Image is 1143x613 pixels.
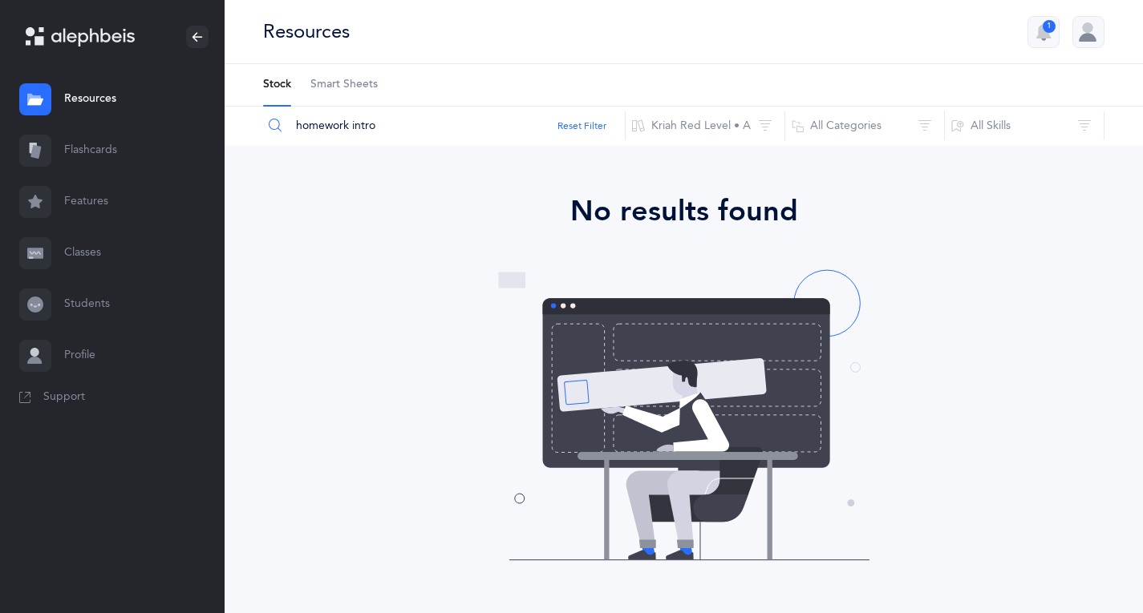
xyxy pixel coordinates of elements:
img: no-resources-found.svg [493,265,874,566]
div: No results found [270,190,1098,233]
button: Reset Filter [557,119,606,133]
div: 1 [1043,20,1056,33]
button: 1 [1027,16,1060,48]
button: All Skills [944,107,1104,145]
div: Resources [263,18,350,45]
iframe: Drift Widget Chat Controller [1063,533,1124,594]
span: Smart Sheets [310,77,378,93]
input: Search Resources [262,107,626,145]
span: Support [43,389,85,405]
button: All Categories [784,107,945,145]
button: Kriah Red Level • A [625,107,785,145]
